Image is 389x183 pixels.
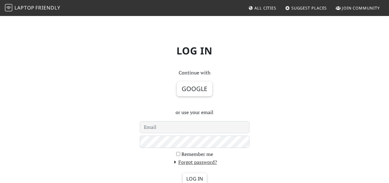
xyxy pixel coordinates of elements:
a: Suggest Places [283,2,330,14]
img: LaptopFriendly [5,4,12,11]
span: Friendly [35,4,60,11]
a: LaptopFriendly LaptopFriendly [5,3,60,14]
h1: Log in [19,40,370,62]
span: Laptop [14,4,34,11]
a: Forgot password? [172,159,217,165]
label: Remember me [181,150,213,158]
span: Suggest Places [291,5,327,11]
span: Join Community [342,5,380,11]
input: Email [140,121,249,133]
a: All Cities [246,2,279,14]
button: Google [177,82,212,96]
span: All Cities [254,5,276,11]
p: Continue with [140,69,249,77]
p: or use your email [140,109,249,117]
a: Join Community [333,2,382,14]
